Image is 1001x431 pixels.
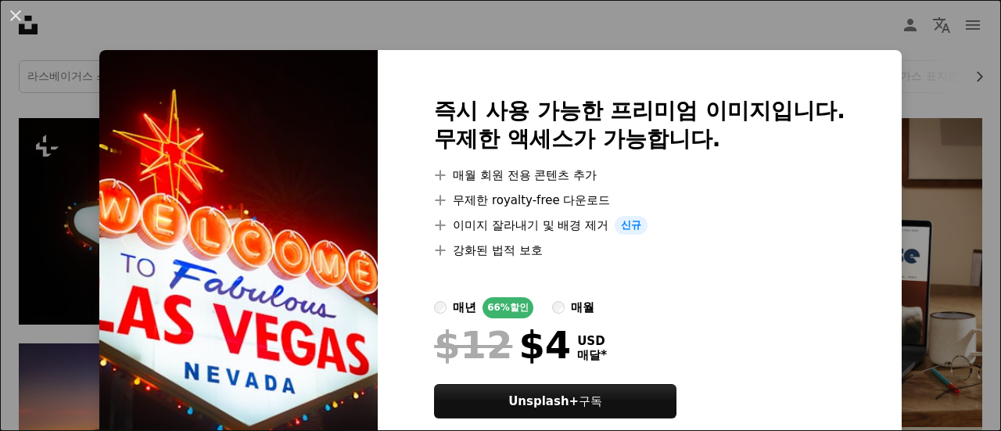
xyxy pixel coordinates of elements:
input: 매월 [552,301,565,314]
input: 매년66%할인 [434,301,447,314]
strong: Unsplash+ [508,394,579,408]
div: 매월 [571,298,594,317]
li: 강화된 법적 보호 [434,241,845,260]
li: 매월 회원 전용 콘텐츠 추가 [434,166,845,185]
div: $4 [434,325,571,365]
h2: 즉시 사용 가능한 프리미엄 이미지입니다. 무제한 액세스가 가능합니다. [434,97,845,153]
span: USD [577,334,607,348]
div: 매년 [453,298,476,317]
li: 이미지 잘라내기 및 배경 제거 [434,216,845,235]
div: 66% 할인 [483,297,533,318]
span: $12 [434,325,512,365]
button: Unsplash+구독 [434,384,676,418]
li: 무제한 royalty-free 다운로드 [434,191,845,210]
span: 신규 [615,216,648,235]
